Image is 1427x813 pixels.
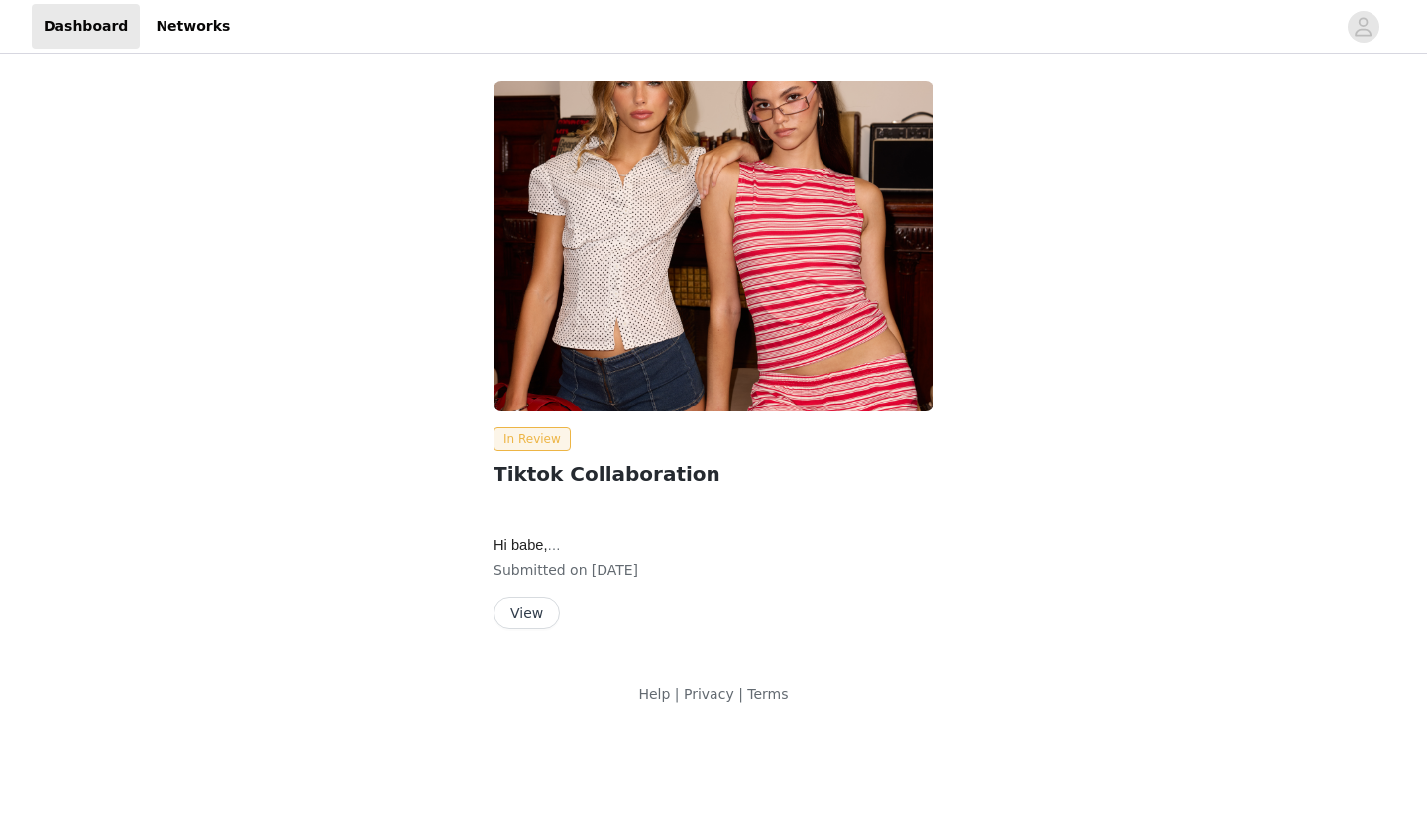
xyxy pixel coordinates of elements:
[1354,11,1372,43] div: avatar
[494,606,560,621] a: View
[494,597,560,629] button: View
[494,562,588,578] span: Submitted on
[494,81,933,411] img: Edikted
[675,686,680,702] span: |
[144,4,242,49] a: Networks
[638,686,670,702] a: Help
[684,686,734,702] a: Privacy
[494,427,571,451] span: In Review
[494,537,561,553] span: Hi babe,
[738,686,743,702] span: |
[494,459,933,489] h2: Tiktok Collaboration
[32,4,140,49] a: Dashboard
[747,686,788,702] a: Terms
[592,562,638,578] span: [DATE]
